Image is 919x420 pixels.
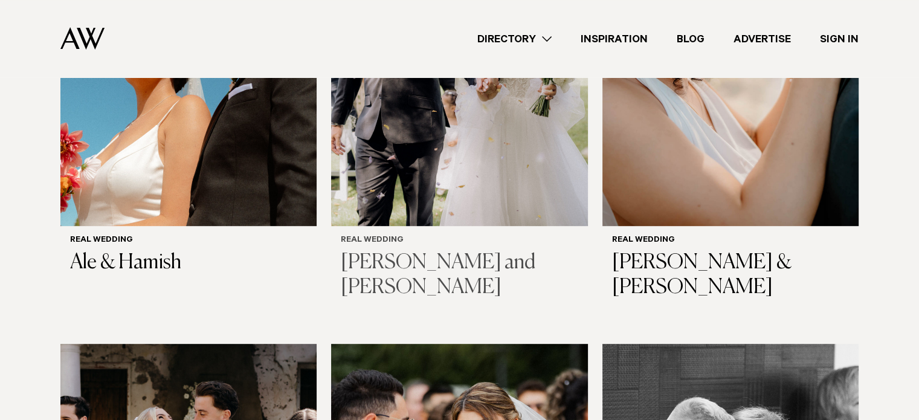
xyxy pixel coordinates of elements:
[612,251,849,300] h3: [PERSON_NAME] & [PERSON_NAME]
[60,27,105,50] img: Auckland Weddings Logo
[70,251,307,276] h3: Ale & Hamish
[719,31,805,47] a: Advertise
[341,236,578,246] h6: Real Wedding
[662,31,719,47] a: Blog
[612,236,849,246] h6: Real Wedding
[341,251,578,300] h3: [PERSON_NAME] and [PERSON_NAME]
[70,236,307,246] h6: Real Wedding
[566,31,662,47] a: Inspiration
[463,31,566,47] a: Directory
[805,31,873,47] a: Sign In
